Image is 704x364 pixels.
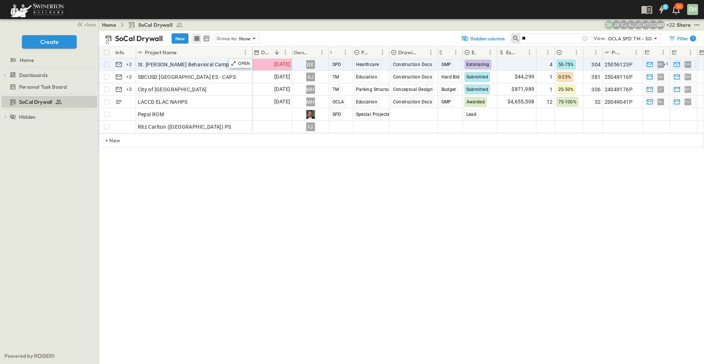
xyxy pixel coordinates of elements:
[1,82,96,92] a: Personal Task Board
[426,48,435,57] button: Menu
[172,33,188,44] button: New
[685,64,690,65] span: DH
[591,48,600,57] button: Menu
[10,70,96,80] a: Dashboards
[294,42,308,63] div: Owner
[612,49,622,56] p: P-Code
[591,61,601,68] span: 304
[274,85,290,93] span: [DATE]
[306,98,315,106] div: MH
[558,74,571,80] span: 0-25%
[20,56,34,64] span: Home
[239,35,251,42] p: None
[511,85,534,93] span: $871,989
[687,4,698,15] div: DH
[418,48,426,56] button: Sort
[19,71,48,79] span: Dashboards
[605,73,633,81] span: 25049116P
[624,48,632,56] button: Sort
[506,49,516,56] p: Estimate Amount
[550,73,553,81] span: 1
[591,86,601,93] span: 306
[341,48,350,57] button: Menu
[441,74,460,80] span: Hard Bid
[318,48,326,57] button: Menu
[333,99,344,104] span: OCLA
[558,87,574,92] span: 25-50%
[658,64,663,65] span: KV
[261,49,271,56] p: Due Date
[393,99,432,104] span: Construction Docs
[333,87,339,92] span: TM
[333,74,339,80] span: TM
[486,48,495,57] button: Menu
[306,73,315,81] div: AJ
[550,86,553,93] span: 1
[664,4,667,10] h6: 9
[1,97,96,107] a: SoCal Drywall
[686,48,695,57] button: Menu
[115,42,124,63] div: Info
[306,122,315,131] div: FJ
[676,4,682,10] p: 30
[457,33,510,44] button: 1hidden columns
[138,111,164,118] span: Pepsi ROM
[370,48,378,56] button: Sort
[634,21,643,29] div: Jorge Garcia (jorgarcia@swinerton.com)
[654,3,669,16] button: 9
[594,34,606,43] p: View:
[274,98,290,106] span: [DATE]
[128,21,183,29] a: SoCal Drywall
[393,62,432,67] span: Construction Docs
[378,48,387,57] button: Menu
[19,98,52,106] span: SoCal Drywall
[558,62,574,67] span: 50-75%
[281,48,290,57] button: Menu
[138,86,207,93] span: City of [GEOGRAPHIC_DATA]
[663,61,669,68] span: + 1
[665,33,698,44] button: Filter1
[333,112,341,117] span: SPD
[102,21,187,29] nav: breadcrumbs
[478,48,486,56] button: Sort
[605,98,633,106] span: 20049041P
[656,21,665,29] div: Meghana Raj (meghana.raj@swinerton.com)
[398,49,417,56] p: Drawing Status
[114,47,136,58] div: Info
[466,99,485,104] span: Awarded
[605,86,633,93] span: 24049176P
[102,21,116,29] a: Home
[356,87,393,92] span: Parking Structure
[138,73,236,81] span: SBCUSD [GEOGRAPHIC_DATA] ES - CAPS
[676,21,691,29] div: Share
[608,35,652,42] p: OCLA SPD TM - SD
[651,48,659,56] button: Sort
[191,33,212,44] div: table view
[84,21,96,28] span: close
[361,49,368,56] p: Primary Market
[306,110,315,119] img: Profile Picture
[451,48,460,57] button: Menu
[333,62,341,67] span: SPD
[356,74,378,80] span: Education
[591,73,601,81] span: 381
[356,62,379,67] span: Healthcare
[605,61,633,68] span: 25056123P
[19,113,36,121] span: Hidden
[1,55,96,65] a: Home
[466,74,488,80] span: Submitted
[550,61,553,68] span: 4
[678,48,686,56] button: Sort
[466,112,477,117] span: Lead
[138,123,231,130] span: Ritz Carlton ([GEOGRAPHIC_DATA]) PS
[202,34,211,43] button: kanban view
[1,96,97,108] div: SoCal Drywalltest
[659,48,668,57] button: Menu
[22,35,77,48] button: Create
[517,48,525,56] button: Sort
[274,60,290,69] span: [DATE]
[641,21,650,29] div: Haaris Tahmas (haaris.tahmas@swinerton.com)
